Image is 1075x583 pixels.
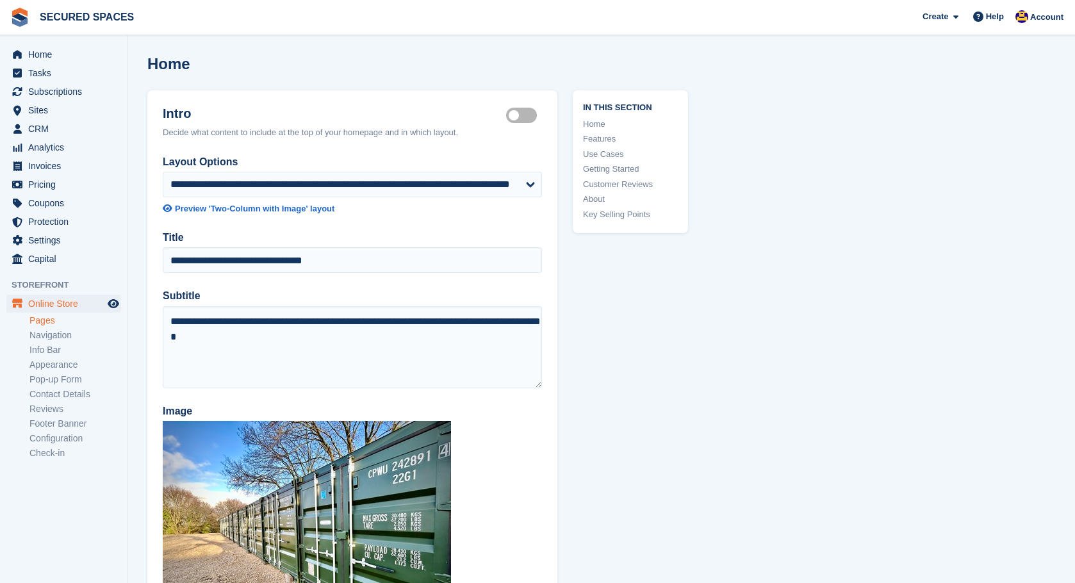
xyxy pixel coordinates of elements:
div: Preview 'Two-Column with Image' layout [175,202,334,215]
a: menu [6,295,121,313]
a: SECURED SPACES [35,6,139,28]
span: Pricing [28,176,105,193]
a: Contact Details [29,388,121,400]
span: Online Store [28,295,105,313]
label: Title [163,230,542,245]
a: menu [6,120,121,138]
span: Subscriptions [28,83,105,101]
a: menu [6,157,121,175]
label: Hero section active [506,115,542,117]
span: Capital [28,250,105,268]
a: Pop-up Form [29,374,121,386]
label: Image [163,404,542,419]
a: Preview store [106,296,121,311]
a: Check-in [29,447,121,459]
a: Pages [29,315,121,327]
a: menu [6,213,121,231]
span: Coupons [28,194,105,212]
a: menu [6,101,121,119]
span: Storefront [12,279,127,291]
span: CRM [28,120,105,138]
span: Help [986,10,1004,23]
div: Decide what content to include at the top of your homepage and in which layout. [163,126,542,139]
h2: Intro [163,106,506,121]
a: Footer Banner [29,418,121,430]
span: Invoices [28,157,105,175]
a: About [583,193,678,206]
a: Info Bar [29,344,121,356]
a: menu [6,231,121,249]
a: Use Cases [583,148,678,161]
a: Key Selling Points [583,208,678,221]
span: Home [28,45,105,63]
img: Carl Mirauer [1015,10,1028,23]
a: menu [6,250,121,268]
a: menu [6,45,121,63]
span: Create [923,10,948,23]
label: Subtitle [163,288,542,304]
span: Protection [28,213,105,231]
a: Preview 'Two-Column with Image' layout [163,202,542,215]
a: Navigation [29,329,121,341]
h1: Home [147,55,190,72]
a: Home [583,118,678,131]
span: Settings [28,231,105,249]
span: Analytics [28,138,105,156]
img: stora-icon-8386f47178a22dfd0bd8f6a31ec36ba5ce8667c1dd55bd0f319d3a0aa187defe.svg [10,8,29,27]
span: Sites [28,101,105,119]
a: Configuration [29,432,121,445]
a: menu [6,194,121,212]
label: Layout Options [163,154,542,170]
a: menu [6,176,121,193]
a: Getting Started [583,163,678,176]
span: In this section [583,101,678,113]
span: Tasks [28,64,105,82]
a: menu [6,64,121,82]
a: Reviews [29,403,121,415]
a: menu [6,83,121,101]
a: Appearance [29,359,121,371]
a: Customer Reviews [583,178,678,191]
a: Features [583,133,678,145]
span: Account [1030,11,1063,24]
a: menu [6,138,121,156]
